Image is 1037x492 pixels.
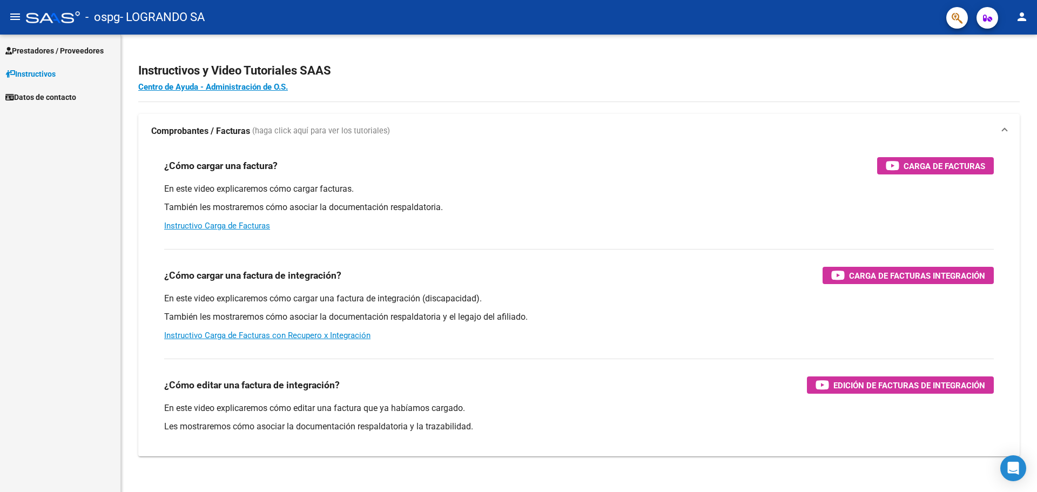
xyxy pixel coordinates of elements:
div: Comprobantes / Facturas (haga click aquí para ver los tutoriales) [138,149,1020,456]
span: Edición de Facturas de integración [833,379,985,392]
a: Centro de Ayuda - Administración de O.S. [138,82,288,92]
p: En este video explicaremos cómo cargar facturas. [164,183,994,195]
p: También les mostraremos cómo asociar la documentación respaldatoria y el legajo del afiliado. [164,311,994,323]
mat-expansion-panel-header: Comprobantes / Facturas (haga click aquí para ver los tutoriales) [138,114,1020,149]
h3: ¿Cómo cargar una factura? [164,158,278,173]
mat-icon: menu [9,10,22,23]
button: Carga de Facturas [877,157,994,174]
h3: ¿Cómo editar una factura de integración? [164,378,340,393]
h2: Instructivos y Video Tutoriales SAAS [138,60,1020,81]
button: Edición de Facturas de integración [807,376,994,394]
span: - LOGRANDO SA [120,5,205,29]
mat-icon: person [1015,10,1028,23]
span: Datos de contacto [5,91,76,103]
p: En este video explicaremos cómo editar una factura que ya habíamos cargado. [164,402,994,414]
span: (haga click aquí para ver los tutoriales) [252,125,390,137]
span: Prestadores / Proveedores [5,45,104,57]
strong: Comprobantes / Facturas [151,125,250,137]
button: Carga de Facturas Integración [823,267,994,284]
p: También les mostraremos cómo asociar la documentación respaldatoria. [164,201,994,213]
h3: ¿Cómo cargar una factura de integración? [164,268,341,283]
div: Open Intercom Messenger [1000,455,1026,481]
span: Carga de Facturas [904,159,985,173]
span: - ospg [85,5,120,29]
span: Instructivos [5,68,56,80]
a: Instructivo Carga de Facturas [164,221,270,231]
p: En este video explicaremos cómo cargar una factura de integración (discapacidad). [164,293,994,305]
a: Instructivo Carga de Facturas con Recupero x Integración [164,331,371,340]
p: Les mostraremos cómo asociar la documentación respaldatoria y la trazabilidad. [164,421,994,433]
span: Carga de Facturas Integración [849,269,985,282]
